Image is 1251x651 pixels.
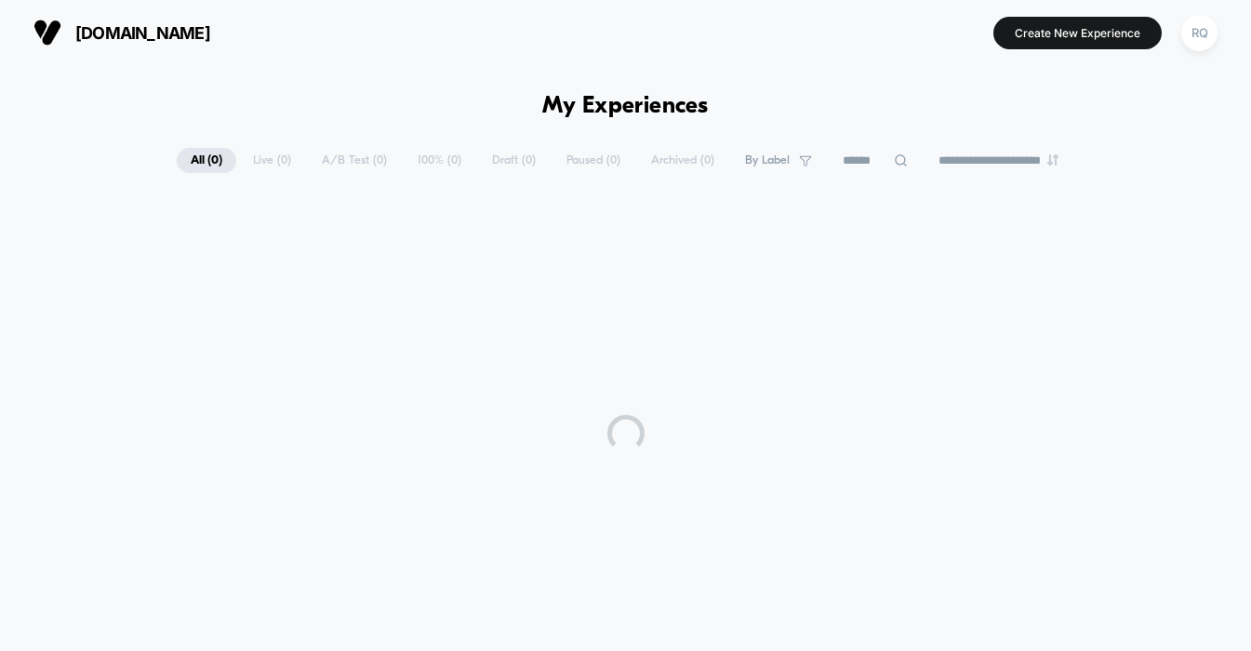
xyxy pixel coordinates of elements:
[1047,154,1058,166] img: end
[177,148,236,173] span: All ( 0 )
[745,153,790,167] span: By Label
[1176,14,1223,52] button: RQ
[1181,15,1218,51] div: RQ
[993,17,1162,49] button: Create New Experience
[75,23,210,43] span: [DOMAIN_NAME]
[542,93,709,120] h1: My Experiences
[33,19,61,46] img: Visually logo
[28,18,216,47] button: [DOMAIN_NAME]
